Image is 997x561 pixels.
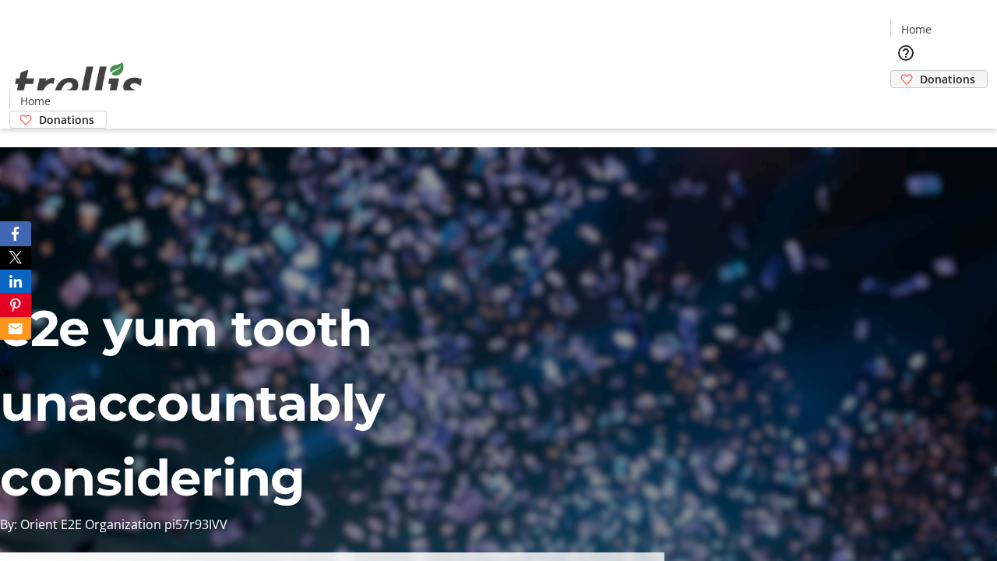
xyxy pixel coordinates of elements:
[20,93,51,109] span: Home
[10,93,60,109] a: Home
[9,111,107,129] a: Donations
[890,88,921,119] button: Cart
[890,37,921,69] button: Help
[9,45,148,123] img: Orient E2E Organization pi57r93IVV's Logo
[901,21,932,37] span: Home
[890,70,988,88] a: Donations
[39,111,94,128] span: Donations
[891,21,941,37] a: Home
[920,71,975,87] span: Donations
